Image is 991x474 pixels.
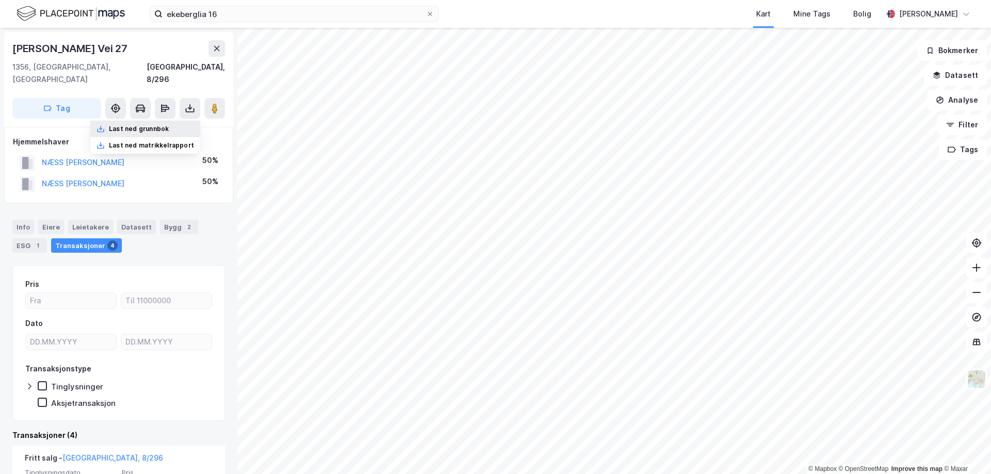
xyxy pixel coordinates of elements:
div: [PERSON_NAME] Vei 27 [12,40,130,57]
button: Filter [937,115,987,135]
iframe: Chat Widget [939,424,991,474]
div: Mine Tags [793,8,830,20]
div: Tinglysninger [51,382,103,391]
div: Dato [25,317,43,330]
div: Bolig [853,8,871,20]
div: 4 [107,240,118,251]
input: DD.MM.YYYY [26,334,116,350]
div: Aksjetransaksjon [51,398,116,408]
input: Fra [26,293,116,308]
div: Kart [756,8,771,20]
div: Transaksjoner [51,238,122,253]
div: Eiere [38,220,64,234]
a: Mapbox [808,465,837,472]
a: Improve this map [891,465,942,472]
div: Bygg [160,220,198,234]
img: logo.f888ab2527a4732fd821a326f86c7f29.svg [17,5,125,23]
div: Last ned grunnbok [109,125,169,133]
div: 50% [202,175,218,188]
div: Fritt salg - [25,452,163,468]
button: Analyse [927,90,987,110]
button: Tag [12,98,101,119]
button: Datasett [924,65,987,86]
input: Søk på adresse, matrikkel, gårdeiere, leietakere eller personer [163,6,426,22]
div: Transaksjonstype [25,363,91,375]
button: Tags [939,139,987,160]
div: [PERSON_NAME] [899,8,958,20]
a: OpenStreetMap [839,465,889,472]
a: [GEOGRAPHIC_DATA], 8/296 [62,453,163,462]
div: 1 [33,240,43,251]
img: Z [967,369,986,389]
div: 50% [202,154,218,167]
div: Kontrollprogram for chat [939,424,991,474]
input: Til 11000000 [121,293,212,308]
div: Hjemmelshaver [13,136,225,148]
div: 2 [184,222,194,232]
div: [GEOGRAPHIC_DATA], 8/296 [147,61,225,86]
button: Bokmerker [917,40,987,61]
div: Pris [25,278,39,290]
div: ESG [12,238,47,253]
div: Transaksjoner (4) [12,429,225,442]
div: Last ned matrikkelrapport [109,141,194,150]
div: Datasett [117,220,156,234]
input: DD.MM.YYYY [121,334,212,350]
div: 1356, [GEOGRAPHIC_DATA], [GEOGRAPHIC_DATA] [12,61,147,86]
div: Info [12,220,34,234]
div: Leietakere [68,220,113,234]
